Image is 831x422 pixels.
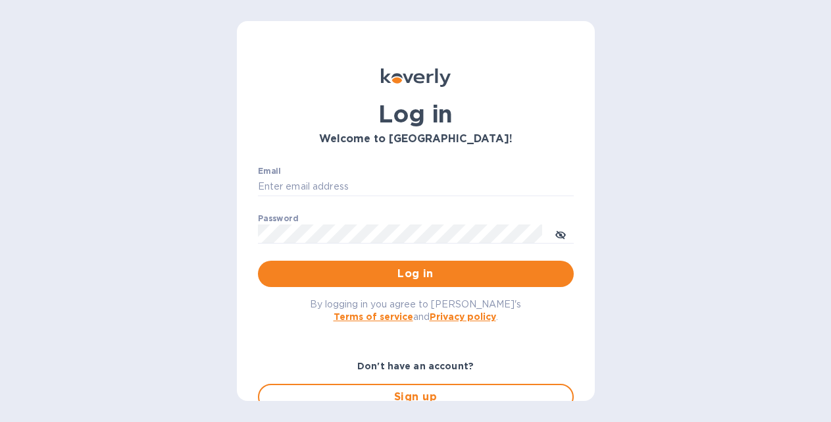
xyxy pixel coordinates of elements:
h3: Welcome to [GEOGRAPHIC_DATA]! [258,133,574,145]
img: Koverly [381,68,451,87]
span: Sign up [270,389,562,405]
input: Enter email address [258,177,574,197]
a: Privacy policy [430,311,496,322]
span: Log in [268,266,563,282]
b: Don't have an account? [357,361,474,371]
h1: Log in [258,100,574,128]
label: Email [258,167,281,175]
span: By logging in you agree to [PERSON_NAME]'s and . [310,299,521,322]
button: Log in [258,261,574,287]
label: Password [258,215,298,223]
a: Terms of service [334,311,413,322]
button: Sign up [258,384,574,410]
button: toggle password visibility [547,221,574,247]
